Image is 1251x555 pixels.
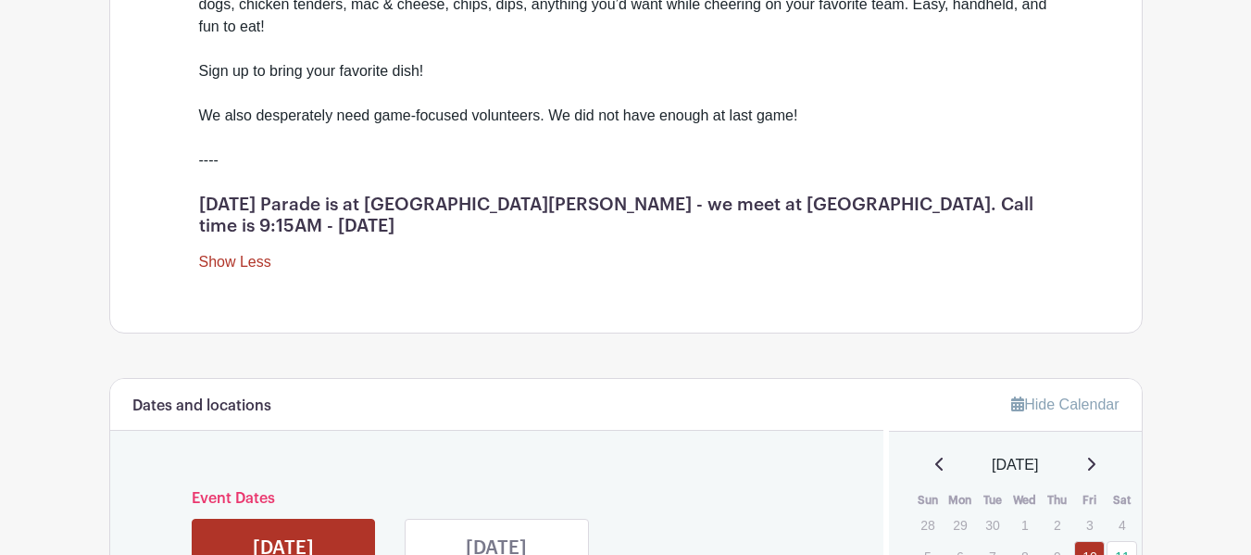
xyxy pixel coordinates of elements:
th: Wed [1008,491,1041,510]
p: 28 [912,511,943,539]
a: Show Less [199,254,271,277]
th: Sun [911,491,944,510]
th: Mon [944,491,976,510]
p: 1 [1009,511,1040,539]
span: [DATE] [992,454,1038,476]
a: Hide Calendar [1011,397,1119,412]
p: 30 [977,511,1007,539]
h1: [DATE] Parade is at [GEOGRAPHIC_DATA][PERSON_NAME] - we meet at [GEOGRAPHIC_DATA]. Call time is 9... [199,194,1053,236]
p: 2 [1042,511,1072,539]
p: 29 [945,511,975,539]
p: 3 [1074,511,1105,539]
th: Fri [1073,491,1106,510]
p: 4 [1107,511,1137,539]
h6: Event Dates [177,490,818,508]
h6: Dates and locations [132,397,271,415]
th: Sat [1106,491,1138,510]
th: Thu [1041,491,1073,510]
th: Tue [976,491,1008,510]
